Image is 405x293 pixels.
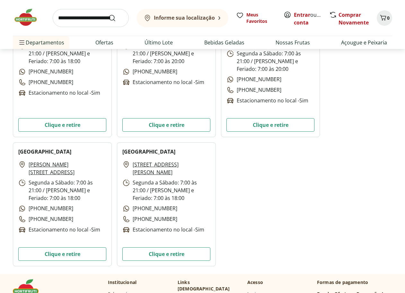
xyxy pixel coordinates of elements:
[122,118,210,132] button: Clique e retire
[18,68,73,76] p: [PHONE_NUMBER]
[226,75,281,83] p: [PHONE_NUMBER]
[247,279,263,286] p: Acesso
[18,179,106,202] p: Segunda a Sábado: 7:00 às 21:00 / [PERSON_NAME] e Feriado: 7:00 às 18:00
[108,279,136,286] p: Institucional
[178,279,242,292] p: Links [DEMOGRAPHIC_DATA]
[18,118,106,132] button: Clique e retire
[95,39,113,46] a: Ofertas
[339,11,369,26] a: Comprar Novamente
[246,12,276,24] span: Meus Favoritos
[154,14,215,21] b: Informe sua localização
[122,215,177,223] p: [PHONE_NUMBER]
[377,10,392,26] button: Carrinho
[18,89,100,97] p: Estacionamento no local - Sim
[18,247,106,261] button: Clique e retire
[53,9,129,27] input: search
[18,148,71,156] h2: [GEOGRAPHIC_DATA]
[341,39,387,46] a: Açougue e Peixaria
[294,11,322,26] span: ou
[294,11,310,18] a: Entrar
[226,118,314,132] button: Clique e retire
[18,35,64,50] span: Departamentos
[18,215,73,223] p: [PHONE_NUMBER]
[122,148,175,156] h2: [GEOGRAPHIC_DATA]
[122,226,204,234] p: Estacionamento no local - Sim
[133,161,210,176] a: [STREET_ADDRESS][PERSON_NAME]
[226,86,281,94] p: [PHONE_NUMBER]
[136,9,228,27] button: Informe sua localização
[18,35,26,50] button: Menu
[387,15,390,21] span: 0
[317,279,392,286] p: Formas de pagamento
[226,50,314,73] p: Segunda a Sábado: 7:00 às 21:00 / [PERSON_NAME] e Feriado: 7:00 às 20:00
[122,42,210,65] p: Segunda a Sábado: 7:00 às 21:00 / [PERSON_NAME] e Feriado: 7:00 às 20:00
[145,39,173,46] a: Último Lote
[122,68,177,76] p: [PHONE_NUMBER]
[29,161,106,176] a: [PERSON_NAME][STREET_ADDRESS]
[18,42,106,65] p: Segunda a Sábado: 7:00 às 21:00 / [PERSON_NAME] e Feriado: 7:00 às 18:00
[108,14,124,22] button: Submit Search
[294,11,329,26] a: Criar conta
[18,78,73,86] p: [PHONE_NUMBER]
[18,204,73,213] p: [PHONE_NUMBER]
[236,12,276,24] a: Meus Favoritos
[13,8,45,27] img: Hortifruti
[122,247,210,261] button: Clique e retire
[276,39,310,46] a: Nossas Frutas
[122,179,210,202] p: Segunda a Sábado: 7:00 às 21:00 / [PERSON_NAME] e Feriado: 7:00 às 18:00
[122,204,177,213] p: [PHONE_NUMBER]
[204,39,244,46] a: Bebidas Geladas
[226,97,308,105] p: Estacionamento no local - Sim
[122,78,204,86] p: Estacionamento no local - Sim
[18,226,100,234] p: Estacionamento no local - Sim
